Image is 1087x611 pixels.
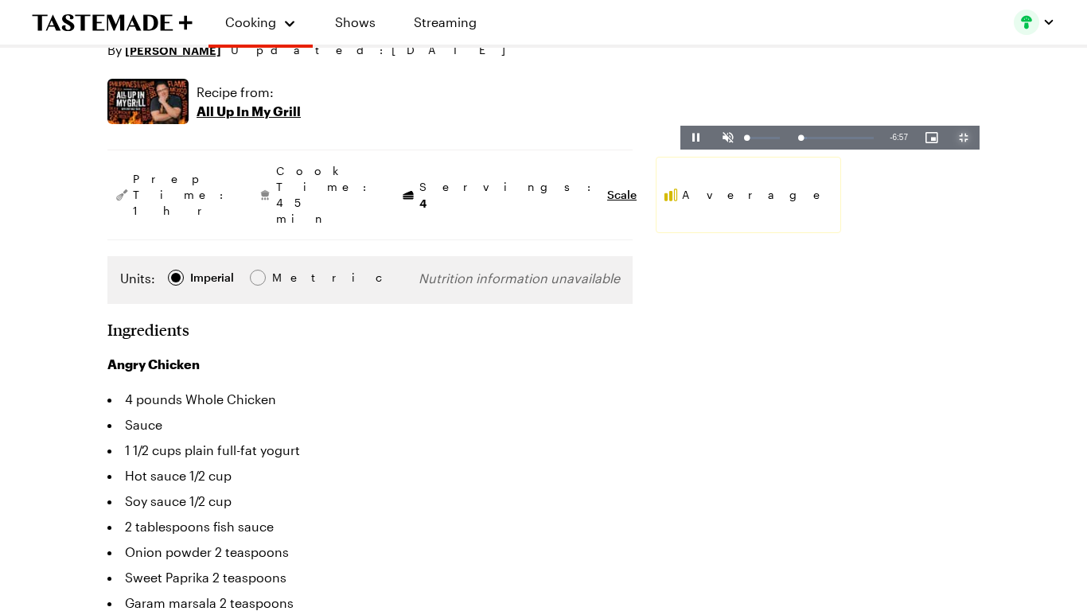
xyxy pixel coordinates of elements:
label: Units: [120,269,155,288]
span: Metric [272,269,307,286]
li: Sweet Paprika 2 teaspoons [107,565,633,590]
li: Soy sauce 1/2 cup [107,488,633,514]
span: Cook Time: 45 min [276,163,375,227]
li: Hot sauce 1/2 cup [107,463,633,488]
li: Onion powder 2 teaspoons [107,539,633,565]
p: By [107,41,221,60]
img: Show where recipe is used [107,79,189,124]
li: 4 pounds Whole Chicken [107,387,633,412]
li: 2 tablespoons fish sauce [107,514,633,539]
button: Cooking [224,6,297,38]
li: 1 1/2 cups plain full-fat yogurt [107,438,633,463]
div: Imperial [190,269,234,286]
div: Progress Bar [800,137,874,139]
p: Recipe from: [197,83,301,102]
span: Imperial [190,269,236,286]
span: Prep Time: 1 hr [133,171,232,219]
a: To Tastemade Home Page [32,14,193,32]
a: Recipe from:All Up In My Grill [197,83,301,121]
span: 4 [419,195,427,210]
button: Exit Fullscreen [948,126,980,150]
button: Picture-in-Picture [916,126,948,150]
button: Scale [607,187,637,203]
span: Cooking [225,14,276,29]
h2: Ingredients [107,320,189,339]
h3: Angry Chicken [107,355,633,374]
button: Pause [680,126,712,150]
span: Servings: [419,179,599,212]
p: All Up In My Grill [197,102,301,121]
span: 6:57 [893,133,908,142]
a: [PERSON_NAME] [125,41,221,59]
button: Profile picture [1014,10,1055,35]
span: Average [682,187,834,203]
span: - [890,133,892,142]
div: Metric [272,269,306,286]
div: Volume Level [747,137,780,139]
span: Nutrition information unavailable [419,270,620,286]
li: Sauce [107,412,633,438]
div: Imperial Metric [120,269,306,291]
button: Unmute [712,126,744,150]
img: Profile picture [1014,10,1039,35]
span: Updated : [DATE] [231,41,521,59]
